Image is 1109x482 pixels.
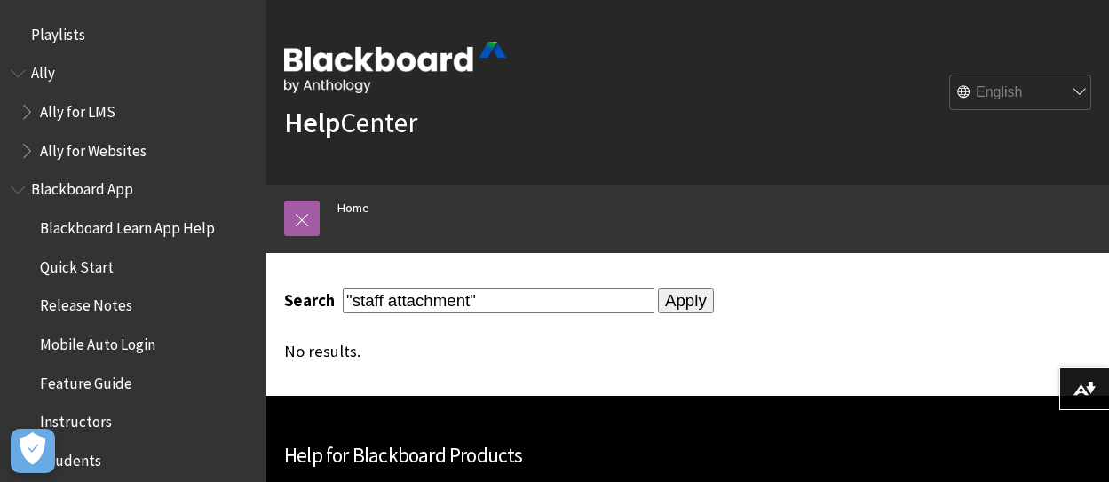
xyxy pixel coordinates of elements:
span: Ally for LMS [40,97,115,121]
span: Feature Guide [40,368,132,392]
a: Home [337,197,369,219]
span: Ally for Websites [40,136,147,160]
strong: Help [284,105,340,140]
nav: Book outline for Playlists [11,20,256,50]
h2: Help for Blackboard Products [284,440,1091,471]
nav: Book outline for Anthology Ally Help [11,59,256,166]
span: Ally [31,59,55,83]
span: Blackboard Learn App Help [40,213,215,237]
button: Open Preferences [11,429,55,473]
span: Mobile Auto Login [40,329,155,353]
span: Quick Start [40,252,114,276]
span: Playlists [31,20,85,43]
div: No results. [284,342,828,361]
select: Site Language Selector [950,75,1092,111]
span: Blackboard App [31,175,133,199]
span: Students [40,446,101,470]
span: Release Notes [40,291,132,315]
input: Apply [658,288,714,313]
label: Search [284,290,339,311]
a: HelpCenter [284,105,417,140]
span: Instructors [40,407,112,431]
img: Blackboard by Anthology [284,42,506,93]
